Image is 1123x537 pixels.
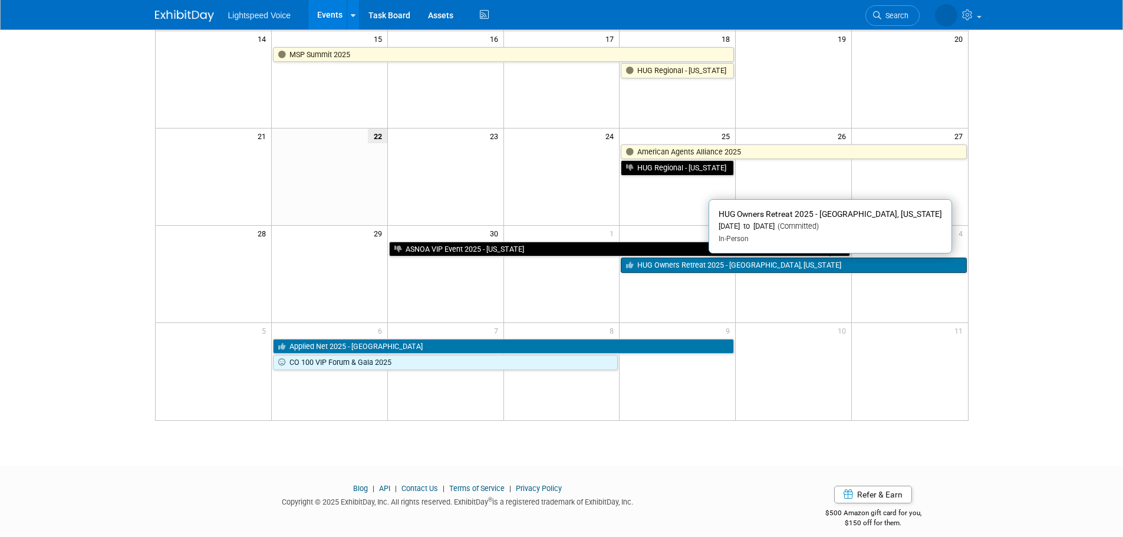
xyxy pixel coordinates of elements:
span: 10 [837,323,851,338]
a: Blog [353,484,368,493]
span: 22 [368,129,387,143]
a: ASNOA VIP Event 2025 - [US_STATE] [389,242,850,257]
span: 5 [261,323,271,338]
img: ExhibitDay [155,10,214,22]
span: 16 [489,31,503,46]
span: 21 [256,129,271,143]
span: 17 [604,31,619,46]
span: Search [881,11,908,20]
div: $500 Amazon gift card for you, [778,500,969,528]
span: 25 [720,129,735,143]
img: Alexis Snowbarger [935,4,957,27]
span: 23 [489,129,503,143]
div: Copyright © 2025 ExhibitDay, Inc. All rights reserved. ExhibitDay is a registered trademark of Ex... [155,494,761,508]
span: 27 [953,129,968,143]
span: 29 [373,226,387,241]
span: 4 [957,226,968,241]
span: 14 [256,31,271,46]
span: 24 [604,129,619,143]
span: 20 [953,31,968,46]
a: Search [865,5,920,26]
sup: ® [488,496,492,503]
div: [DATE] to [DATE] [719,222,942,232]
a: HUG Regional - [US_STATE] [621,160,734,176]
span: 15 [373,31,387,46]
span: 19 [837,31,851,46]
span: Lightspeed Voice [228,11,291,20]
span: HUG Owners Retreat 2025 - [GEOGRAPHIC_DATA], [US_STATE] [719,209,942,219]
a: Applied Net 2025 - [GEOGRAPHIC_DATA] [273,339,734,354]
a: Contact Us [401,484,438,493]
span: | [506,484,514,493]
a: HUG Owners Retreat 2025 - [GEOGRAPHIC_DATA], [US_STATE] [621,258,966,273]
span: 11 [953,323,968,338]
div: $150 off for them. [778,518,969,528]
span: 26 [837,129,851,143]
a: API [379,484,390,493]
a: Refer & Earn [834,486,912,503]
span: | [440,484,447,493]
span: 28 [256,226,271,241]
a: CO 100 VIP Forum & Gala 2025 [273,355,618,370]
a: American Agents Alliance 2025 [621,144,966,160]
span: | [370,484,377,493]
span: 8 [608,323,619,338]
span: 30 [489,226,503,241]
span: (Committed) [775,222,819,230]
a: Privacy Policy [516,484,562,493]
span: 7 [493,323,503,338]
a: Terms of Service [449,484,505,493]
span: 9 [724,323,735,338]
a: MSP Summit 2025 [273,47,734,62]
span: In-Person [719,235,749,243]
span: 18 [720,31,735,46]
span: 6 [377,323,387,338]
a: HUG Regional - [US_STATE] [621,63,734,78]
span: 1 [608,226,619,241]
span: | [392,484,400,493]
